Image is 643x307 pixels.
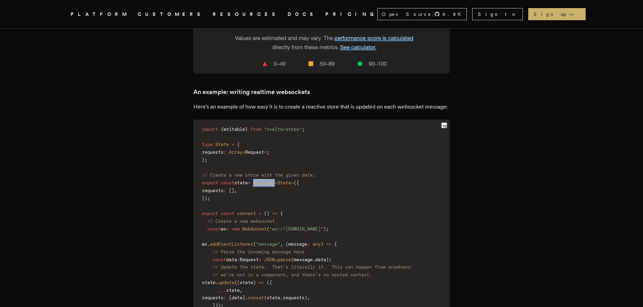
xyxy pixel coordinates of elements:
span: WebSocket [242,226,267,232]
span: = [248,180,250,185]
span: // Create a new store with the given data. [202,172,315,178]
a: DOCS [288,10,317,19]
span: < [242,149,245,155]
span: ) [304,295,307,300]
span: 4.8 K [443,11,465,18]
span: state [234,180,248,185]
span: // Parse the incoming message here [213,249,304,254]
span: ] [232,188,234,193]
span: , [307,295,310,300]
span: ( [237,280,240,285]
span: ; [329,257,331,262]
span: any [313,241,321,247]
span: import [202,126,218,132]
span: . [245,295,248,300]
a: Sign up [528,8,586,20]
span: , [240,287,242,293]
span: update [218,280,234,285]
span: ( [294,180,296,185]
span: const [221,211,234,216]
span: ( [267,226,269,232]
span: , [280,241,283,247]
span: ; [302,126,304,132]
span: : [237,257,240,262]
span: { [269,280,272,285]
span: : [307,241,310,247]
span: requests [202,149,223,155]
span: ) [205,195,207,201]
span: requests [202,188,223,193]
span: writable [253,180,275,185]
p: Here's an example of how easy it is to create a reactive store that is updated on each websocket ... [193,102,450,112]
span: // we're not in a component, and there's no nested context. [213,272,372,277]
span: parse [277,257,291,262]
span: < [275,180,277,185]
span: ; [205,157,207,162]
span: = [232,142,234,147]
button: PLATFORM [71,10,130,19]
span: { [296,180,299,185]
span: { [334,241,337,247]
span: const [213,257,226,262]
span: export [202,180,218,185]
span: ; [267,149,269,155]
span: new [232,226,240,232]
span: State [215,142,229,147]
span: ) [253,280,256,285]
span: } [202,195,205,201]
span: data [226,257,237,262]
span: { [280,211,283,216]
a: CUSTOMERS [138,10,205,19]
span: State [277,180,291,185]
a: PRICING [325,10,377,19]
span: data [315,257,326,262]
span: ws [221,226,226,232]
span: ws [202,241,207,247]
span: . [280,295,283,300]
span: . [275,257,277,262]
span: connect [237,211,256,216]
span: message [294,257,313,262]
span: ( [291,257,294,262]
span: Open Source [382,11,432,18]
span: requests [202,295,223,300]
span: ... [218,287,226,293]
span: ) [326,257,329,262]
span: → [569,11,580,18]
span: ) [267,211,269,216]
span: ) [321,241,323,247]
span: , [234,188,237,193]
span: Array [229,149,242,155]
span: state [202,280,215,285]
span: const [207,226,221,232]
span: ( [234,280,237,285]
span: state [267,295,280,300]
span: // Update the state. That's literally it. This can happen from anywhere: [213,264,412,270]
h3: An example: writing realtime websockets [193,87,450,97]
span: state [226,287,240,293]
span: Request [245,149,264,155]
span: . [207,241,210,247]
span: // Create a new websocket [207,218,275,224]
span: state [240,280,253,285]
span: JSON [264,257,275,262]
span: ; [326,226,329,232]
span: requests [283,295,304,300]
span: = [259,257,261,262]
span: RESOURCES [213,10,279,19]
span: data [232,295,242,300]
span: : [223,295,226,300]
span: ( [267,280,269,285]
span: const [221,180,234,185]
span: ) [323,226,326,232]
span: { [237,142,240,147]
span: writable [223,126,245,132]
span: addEventListener [210,241,253,247]
span: > [264,149,267,155]
span: [ [229,188,232,193]
span: } [245,126,248,132]
span: = [259,211,261,216]
span: [ [229,295,232,300]
span: ; [207,195,210,201]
